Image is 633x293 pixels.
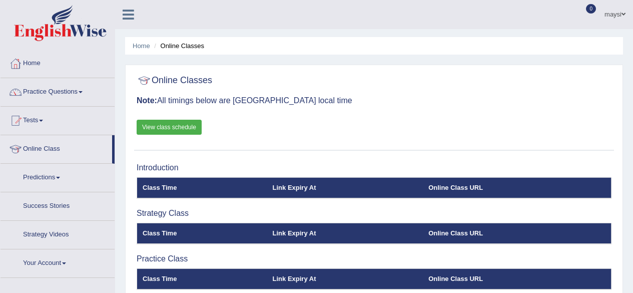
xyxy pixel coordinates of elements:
[152,41,204,51] li: Online Classes
[1,107,115,132] a: Tests
[133,42,150,50] a: Home
[423,268,611,289] th: Online Class URL
[423,223,611,244] th: Online Class URL
[137,96,157,105] b: Note:
[423,177,611,198] th: Online Class URL
[137,254,611,263] h3: Practice Class
[1,249,115,274] a: Your Account
[267,177,423,198] th: Link Expiry At
[137,268,267,289] th: Class Time
[137,96,611,105] h3: All timings below are [GEOGRAPHIC_DATA] local time
[137,177,267,198] th: Class Time
[137,209,611,218] h3: Strategy Class
[1,135,112,160] a: Online Class
[137,120,202,135] a: View class schedule
[1,192,115,217] a: Success Stories
[267,268,423,289] th: Link Expiry At
[267,223,423,244] th: Link Expiry At
[1,164,115,189] a: Predictions
[137,163,611,172] h3: Introduction
[1,78,115,103] a: Practice Questions
[1,221,115,246] a: Strategy Videos
[586,4,596,14] span: 0
[1,50,115,75] a: Home
[137,223,267,244] th: Class Time
[137,73,212,88] h2: Online Classes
